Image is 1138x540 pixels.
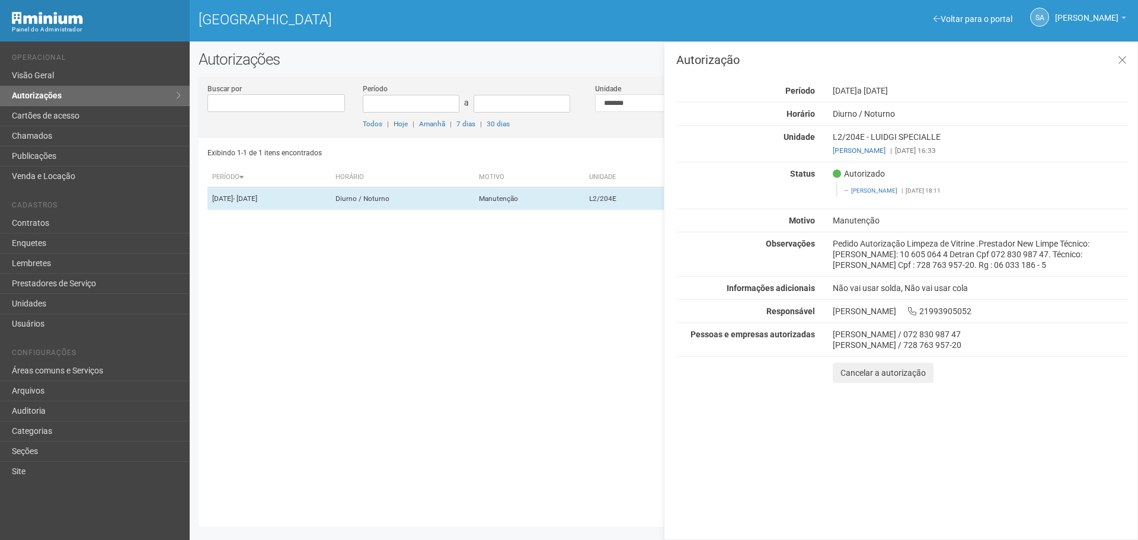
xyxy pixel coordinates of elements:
strong: Pessoas e empresas autorizadas [691,330,815,339]
img: Minium [12,12,83,24]
span: a [464,98,469,107]
div: [DATE] 16:33 [833,145,1129,156]
h3: Autorização [676,54,1129,66]
td: Diurno / Noturno [331,187,474,210]
label: Unidade [595,84,621,94]
label: Período [363,84,388,94]
a: SA [1030,8,1049,27]
span: | [413,120,414,128]
span: | [450,120,452,128]
span: Autorizado [833,168,885,179]
div: Painel do Administrador [12,24,181,35]
h2: Autorizações [199,50,1129,68]
a: Hoje [394,120,408,128]
h1: [GEOGRAPHIC_DATA] [199,12,655,27]
strong: Status [790,169,815,178]
div: Não vai usar solda, Não vai usar cola [824,283,1137,293]
th: Período [207,168,331,187]
strong: Período [785,86,815,95]
span: Silvio Anjos [1055,2,1118,23]
a: Amanhã [419,120,445,128]
div: Pedido Autorização Limpeza de Vitrine .Prestador New Limpe Técnico: [PERSON_NAME]: 10 605 064 4 D... [824,238,1137,270]
footer: [DATE] 18:11 [844,187,1122,195]
div: [PERSON_NAME] / 728 763 957-20 [833,340,1129,350]
td: [DATE] [207,187,331,210]
strong: Observações [766,239,815,248]
a: Voltar para o portal [934,14,1012,24]
a: [PERSON_NAME] [833,146,886,155]
div: Manutenção [824,215,1137,226]
a: Todos [363,120,382,128]
th: Unidade [584,168,667,187]
span: | [902,187,903,194]
div: [PERSON_NAME] / 072 830 987 47 [833,329,1129,340]
span: | [480,120,482,128]
td: Manutenção [474,187,584,210]
span: - [DATE] [233,194,257,203]
div: [PERSON_NAME] 21993905052 [824,306,1137,317]
div: L2/204E - LUIDGI SPECIALLE [824,132,1137,156]
div: Exibindo 1-1 de 1 itens encontrados [207,144,660,162]
a: 30 dias [487,120,510,128]
button: Cancelar a autorização [833,363,934,383]
li: Configurações [12,349,181,361]
div: [DATE] [824,85,1137,96]
span: | [387,120,389,128]
strong: Unidade [784,132,815,142]
th: Motivo [474,168,584,187]
span: | [890,146,892,155]
li: Cadastros [12,201,181,213]
th: Horário [331,168,474,187]
div: Diurno / Noturno [824,108,1137,119]
span: a [DATE] [857,86,888,95]
strong: Horário [787,109,815,119]
li: Operacional [12,53,181,66]
td: L2/204E [584,187,667,210]
strong: Motivo [789,216,815,225]
a: [PERSON_NAME] [851,187,897,194]
label: Buscar por [207,84,242,94]
strong: Informações adicionais [727,283,815,293]
a: 7 dias [456,120,475,128]
a: [PERSON_NAME] [1055,15,1126,24]
strong: Responsável [766,306,815,316]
